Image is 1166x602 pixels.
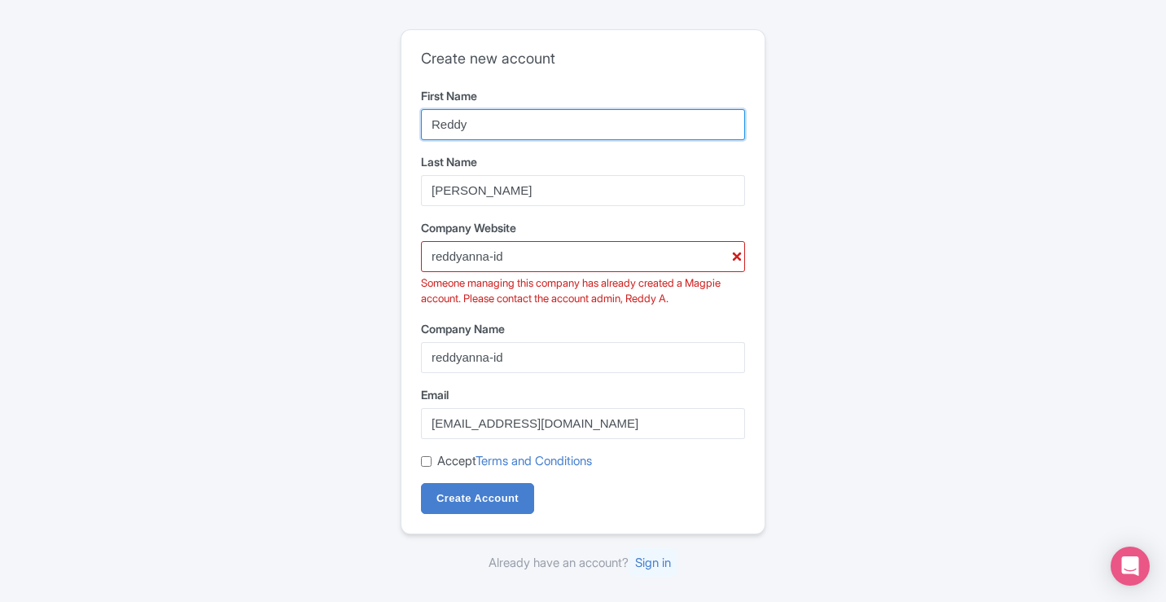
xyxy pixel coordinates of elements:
[421,275,745,307] div: Someone managing this company has already created a Magpie account. Please contact the account ad...
[421,408,745,439] input: username@example.com
[421,87,745,104] label: First Name
[421,241,745,272] input: example.com
[476,453,592,468] a: Terms and Conditions
[421,320,745,337] label: Company Name
[437,452,592,471] label: Accept
[421,50,745,68] h2: Create new account
[421,219,745,236] label: Company Website
[421,153,745,170] label: Last Name
[401,554,765,573] div: Already have an account?
[421,386,745,403] label: Email
[421,483,534,514] input: Create Account
[1111,547,1150,586] div: Open Intercom Messenger
[629,548,677,577] a: Sign in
